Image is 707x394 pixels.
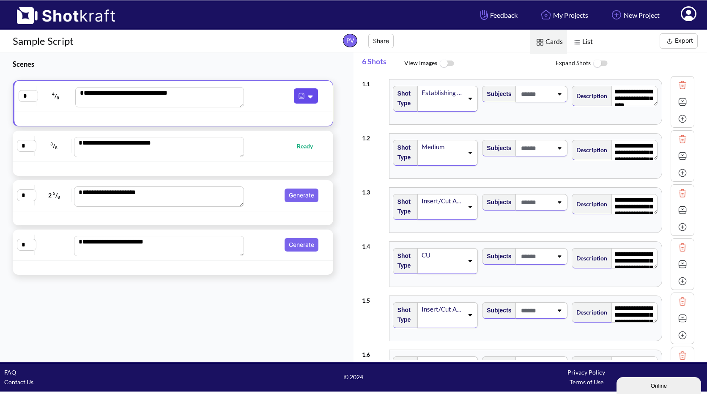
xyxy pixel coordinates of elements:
div: Insert/Cut Away [421,195,463,207]
a: Contact Us [4,378,33,386]
img: Trash Icon [676,349,689,362]
img: ToggleOff Icon [591,55,610,73]
span: Cards [530,30,567,54]
span: List [567,30,597,54]
div: Medium [421,141,463,153]
img: Trash Icon [676,79,689,91]
img: Add Icon [676,221,689,233]
img: Add Icon [676,112,689,125]
img: Pdf Icon [296,90,307,101]
div: Insert/Cut Away [421,304,463,315]
span: Description [572,197,607,211]
span: Shot Type [393,357,414,381]
span: Ready [297,141,321,151]
span: Subjects [482,304,511,317]
span: Description [572,89,607,103]
span: Subjects [482,249,511,263]
button: Share [368,34,394,48]
span: Description [572,251,607,265]
span: Shot Type [393,141,414,164]
span: / [38,89,73,103]
div: Establishing shot [421,87,463,98]
img: List Icon [571,37,582,48]
span: 6 Shots [362,52,404,75]
img: Expand Icon [676,258,689,271]
span: Description [572,305,607,319]
span: / [37,139,72,153]
img: Trash Icon [676,241,689,254]
span: PV [343,34,357,47]
div: 1 . 5 [362,291,385,305]
img: Expand Icon [676,150,689,162]
img: Add Icon [676,329,689,342]
button: Generate [285,189,318,202]
img: Card Icon [534,37,545,48]
a: FAQ [4,369,16,376]
span: Shot Type [393,195,414,219]
span: 8 [57,95,59,100]
img: ToggleOff Icon [437,55,456,73]
div: 1 . 4 [362,237,385,251]
img: Trash Icon [676,187,689,200]
span: 8 [58,194,60,200]
img: Home Icon [539,8,553,22]
span: Expand Shots [556,55,707,73]
span: Subjects [482,195,511,209]
img: Add Icon [676,167,689,179]
h3: Scenes [13,59,332,69]
button: Export [660,33,698,49]
span: Subjects [482,141,511,155]
span: 8 [55,145,58,150]
div: Full shot [421,358,463,369]
img: Hand Icon [478,8,490,22]
span: 2 / [37,189,72,202]
span: Subjects [482,87,511,101]
span: © 2024 [237,372,470,382]
img: Expand Icon [676,96,689,108]
span: Subjects [482,358,511,372]
span: Shot Type [393,303,414,327]
div: 1 . 1 [362,75,385,89]
img: Expand Icon [676,312,689,325]
img: Expand Icon [676,204,689,216]
span: Feedback [478,10,518,20]
span: 3 [50,141,53,146]
div: 1 . 6 [362,345,385,359]
div: 1 . 2 [362,129,385,143]
button: Generate [285,238,318,252]
a: New Project [603,4,666,26]
img: Export Icon [664,36,675,47]
span: Shot Type [393,249,414,273]
div: CU [421,249,463,261]
img: Trash Icon [676,133,689,145]
img: Add Icon [609,8,624,22]
img: Add Icon [676,275,689,287]
iframe: chat widget [617,375,703,394]
div: Privacy Policy [470,367,703,377]
img: Trash Icon [676,295,689,308]
div: 1 . 3 [362,183,385,197]
span: Shot Type [393,87,414,110]
span: 4 [52,91,55,96]
span: 5 [53,191,55,196]
span: Description [572,359,607,373]
span: Description [572,143,607,157]
span: View Images [404,55,556,73]
a: My Projects [532,4,595,26]
div: Terms of Use [470,377,703,387]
